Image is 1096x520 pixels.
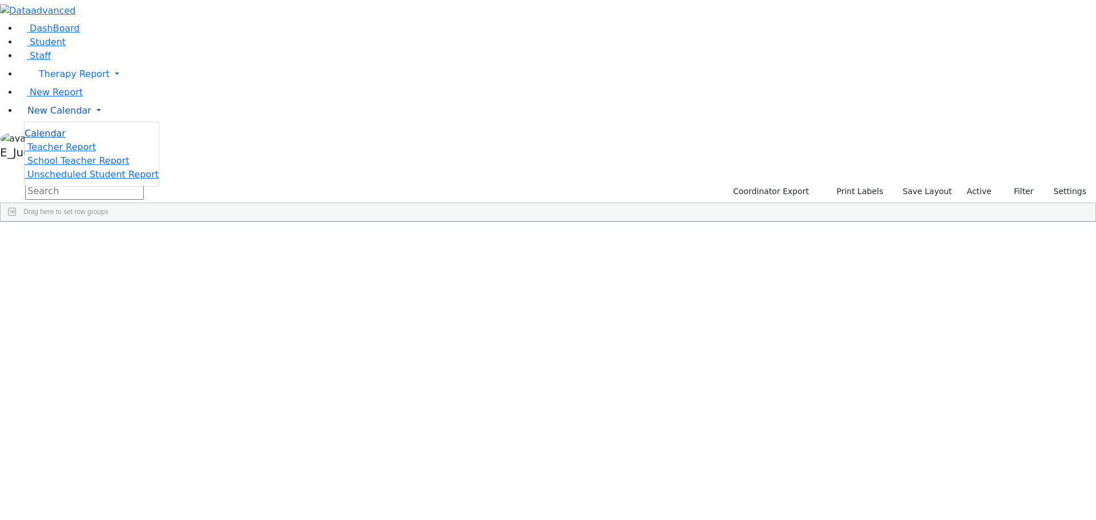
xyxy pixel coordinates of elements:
button: Save Layout [897,183,957,200]
label: Active [962,183,997,200]
a: Therapy Report [18,63,1096,86]
span: Drag here to set row groups [23,208,108,216]
button: Coordinator Export [726,183,814,200]
button: Print Labels [823,183,888,200]
a: New Report [18,87,83,98]
a: Calendar [25,127,66,140]
input: Search [25,183,144,200]
span: New Report [30,87,83,98]
span: School Teacher Report [27,155,129,166]
span: Teacher Report [27,142,96,152]
a: School Teacher Report [25,155,129,166]
a: Teacher Report [25,142,96,152]
span: Therapy Report [39,68,110,79]
span: New Calendar [27,105,91,116]
button: Settings [1039,183,1091,200]
button: Filter [999,183,1039,200]
a: DashBoard [18,23,80,34]
span: Unscheduled Student Report [27,169,159,180]
span: DashBoard [30,23,80,34]
a: Student [18,37,66,47]
a: Unscheduled Student Report [25,169,159,180]
ul: Therapy Report [24,122,159,187]
span: Staff [30,50,51,61]
a: New Calendar [18,99,1096,122]
a: Staff [18,50,51,61]
span: Calendar [25,128,66,139]
span: Student [30,37,66,47]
